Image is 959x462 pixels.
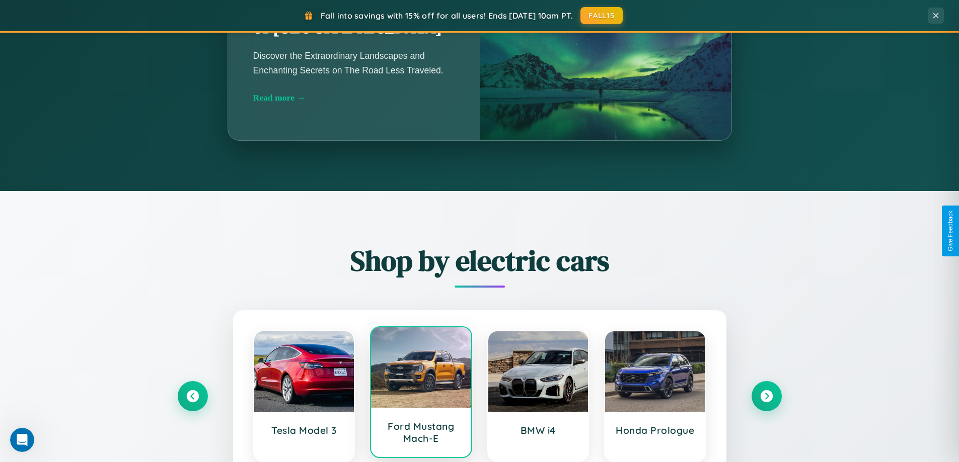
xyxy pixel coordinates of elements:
[253,49,455,77] p: Discover the Extraordinary Landscapes and Enchanting Secrets on The Road Less Traveled.
[498,424,578,436] h3: BMW i4
[381,420,461,444] h3: Ford Mustang Mach-E
[253,93,455,103] div: Read more →
[615,424,695,436] h3: Honda Prologue
[580,7,623,24] button: FALL15
[178,241,782,280] h2: Shop by electric cars
[321,11,573,21] span: Fall into savings with 15% off for all users! Ends [DATE] 10am PT.
[10,428,34,452] iframe: Intercom live chat
[264,424,344,436] h3: Tesla Model 3
[947,211,954,251] div: Give Feedback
